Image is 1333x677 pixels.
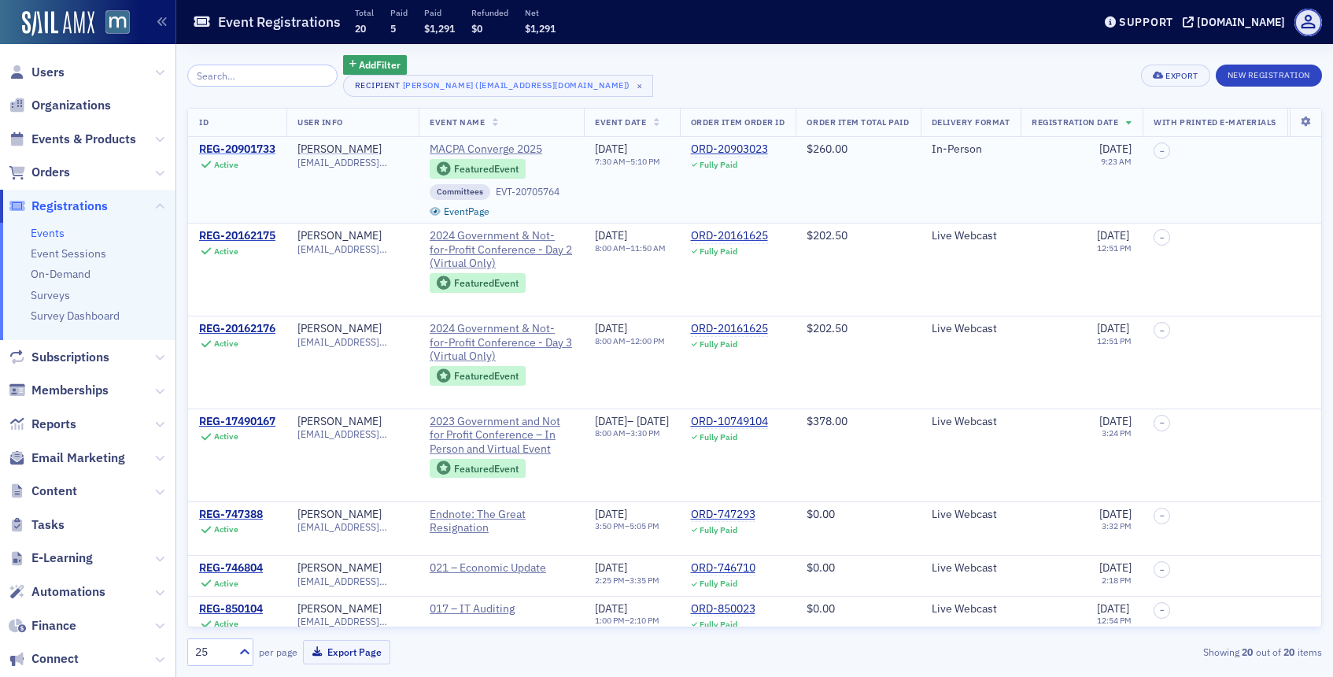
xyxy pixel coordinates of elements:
[691,142,768,157] a: ORD-20903023
[630,427,660,438] time: 3:30 PM
[31,164,70,181] span: Orders
[1160,326,1165,335] span: –
[1141,65,1209,87] button: Export
[214,160,238,170] div: Active
[259,645,297,659] label: per page
[1239,645,1256,659] strong: 20
[430,322,573,364] a: 2024 Government & Not-for-Profit Conference - Day 3 (Virtual Only)
[595,575,659,586] div: –
[430,205,489,217] a: EventPage
[700,579,737,589] div: Fully Paid
[31,64,65,81] span: Users
[31,516,65,534] span: Tasks
[1197,15,1285,29] div: [DOMAIN_NAME]
[1099,414,1132,428] span: [DATE]
[932,322,1010,336] div: Live Webcast
[31,97,111,114] span: Organizations
[199,561,263,575] a: REG-746804
[691,602,755,616] div: ORD-850023
[595,521,659,531] div: –
[31,483,77,500] span: Content
[218,13,341,31] h1: Event Registrations
[595,243,666,253] div: –
[807,321,847,335] span: $202.50
[199,142,275,157] a: REG-20901733
[343,55,408,75] button: AddFilter
[31,246,106,261] a: Event Sessions
[595,415,669,429] div: –
[932,415,1010,429] div: Live Webcast
[430,561,573,575] a: 021 – Economic Update
[31,650,79,668] span: Connect
[430,184,490,200] div: Committees
[691,322,768,336] a: ORD-20161625
[1097,242,1132,253] time: 12:51 PM
[1160,605,1165,615] span: –
[630,335,665,346] time: 12:00 PM
[691,561,755,575] div: ORD-746710
[430,415,573,457] a: 2023 Government and Not for Profit Conference – In Person and Virtual Event
[31,549,93,567] span: E-Learning
[297,602,382,616] div: [PERSON_NAME]
[214,619,238,629] div: Active
[31,198,108,215] span: Registrations
[1102,427,1132,438] time: 3:24 PM
[297,229,382,243] a: [PERSON_NAME]
[343,75,653,97] button: Recipient[PERSON_NAME] ([EMAIL_ADDRESS][DOMAIN_NAME])×
[691,229,768,243] a: ORD-20161625
[454,372,519,380] div: Featured Event
[700,160,737,170] div: Fully Paid
[22,11,94,36] img: SailAMX
[214,246,238,257] div: Active
[471,7,508,18] p: Refunded
[31,131,136,148] span: Events & Products
[297,415,382,429] a: [PERSON_NAME]
[807,142,847,156] span: $260.00
[1097,228,1129,242] span: [DATE]
[595,427,626,438] time: 8:00 AM
[1097,615,1132,626] time: 12:54 PM
[595,156,626,167] time: 7:30 AM
[430,508,573,535] a: Endnote: The Great Resignation
[199,602,263,616] a: REG-850104
[403,77,630,93] div: [PERSON_NAME] ([EMAIL_ADDRESS][DOMAIN_NAME])
[297,508,382,522] a: [PERSON_NAME]
[471,22,482,35] span: $0
[9,198,108,215] a: Registrations
[595,575,625,586] time: 2:25 PM
[454,165,519,173] div: Featured Event
[807,507,835,521] span: $0.00
[297,561,382,575] div: [PERSON_NAME]
[390,22,396,35] span: 5
[691,415,768,429] a: ORD-10749104
[199,322,275,336] div: REG-20162176
[496,186,559,198] div: EVT-20705764
[595,414,627,428] span: [DATE]
[297,142,382,157] a: [PERSON_NAME]
[1216,67,1322,81] a: New Registration
[1294,9,1322,36] span: Profile
[1281,645,1298,659] strong: 20
[637,414,669,428] span: [DATE]
[430,229,573,271] a: 2024 Government & Not-for-Profit Conference - Day 2 (Virtual Only)
[297,322,382,336] a: [PERSON_NAME]
[199,117,209,128] span: ID
[630,242,666,253] time: 11:50 AM
[807,117,909,128] span: Order Item Total Paid
[424,7,455,18] p: Paid
[595,520,625,531] time: 3:50 PM
[1160,511,1165,520] span: –
[1097,601,1129,616] span: [DATE]
[595,428,669,438] div: –
[807,601,835,616] span: $0.00
[214,338,238,349] div: Active
[214,431,238,442] div: Active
